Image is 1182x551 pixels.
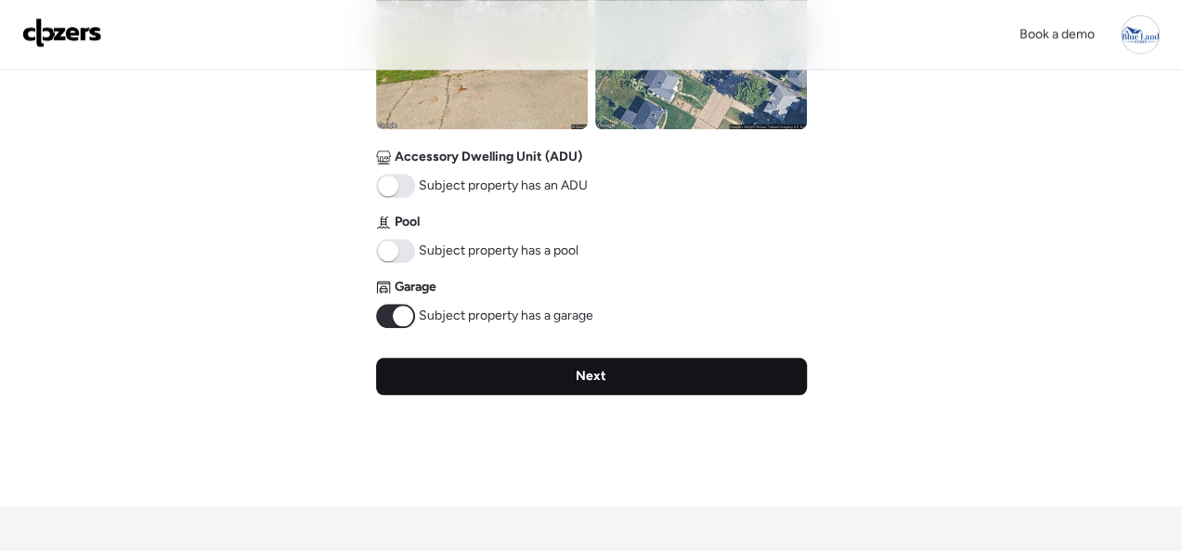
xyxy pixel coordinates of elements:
[419,242,578,260] span: Subject property has a pool
[395,278,436,296] span: Garage
[419,177,588,195] span: Subject property has an ADU
[22,18,102,47] img: Logo
[419,307,593,325] span: Subject property has a garage
[576,367,606,386] span: Next
[395,148,582,166] span: Accessory Dwelling Unit (ADU)
[395,213,420,231] span: Pool
[1020,26,1095,42] span: Book a demo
